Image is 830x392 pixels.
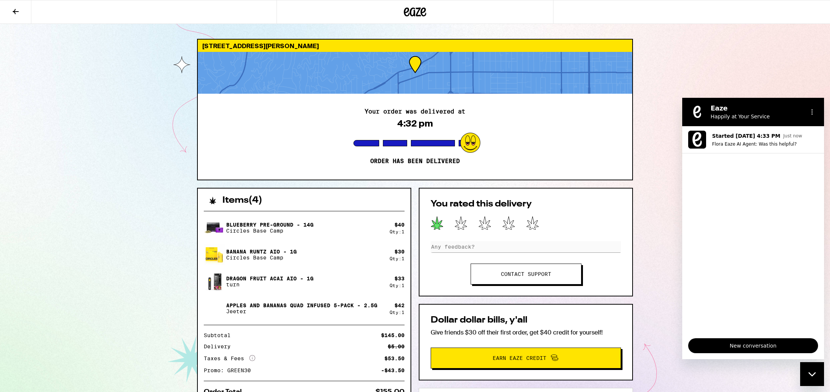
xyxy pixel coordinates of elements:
[381,333,405,338] div: $145.00
[394,302,405,308] div: $ 42
[226,308,377,314] p: Jeeter
[226,302,377,308] p: Apples and Bananas Quad Infused 5-Pack - 2.5g
[394,249,405,255] div: $ 30
[204,368,256,373] div: Promo: GREEN30
[226,249,297,255] p: Banana Runtz AIO - 1g
[394,276,405,281] div: $ 33
[226,228,313,234] p: Circles Base Camp
[431,200,621,209] h2: You rated this delivery
[397,118,433,129] div: 4:32 pm
[431,329,621,336] p: Give friends $30 off their first order, get $40 credit for yourself!
[381,368,405,373] div: -$43.50
[493,355,546,361] span: Earn Eaze Credit
[222,196,262,205] h2: Items ( 4 )
[226,255,297,261] p: Circles Base Camp
[204,271,225,292] img: Dragon Fruit Acai AIO - 1g
[431,316,621,325] h2: Dollar dollar bills, y'all
[431,348,621,368] button: Earn Eaze Credit
[226,222,313,228] p: Blueberry Pre-Ground - 14g
[390,256,405,261] div: Qty: 1
[431,241,621,252] input: Any feedback?
[226,281,313,287] p: turn
[204,244,225,265] img: Banana Runtz AIO - 1g
[204,355,255,362] div: Taxes & Fees
[800,362,824,386] iframe: Button to launch messaging window, conversation in progress
[471,264,581,284] a: Contact support
[390,229,405,234] div: Qty: 1
[394,222,405,228] div: $ 40
[390,310,405,315] div: Qty: 1
[390,283,405,288] div: Qty: 1
[226,276,313,281] p: Dragon Fruit Acai AIO - 1g
[204,298,225,319] img: Apples and Bananas Quad Infused 5-Pack - 2.5g
[204,217,225,238] img: Blueberry Pre-Ground - 14g
[198,40,632,52] div: [STREET_ADDRESS][PERSON_NAME]
[204,344,236,349] div: Delivery
[682,98,824,359] iframe: Messaging window
[365,109,465,115] h2: Your order was delivered at
[204,333,236,338] div: Subtotal
[370,158,460,165] p: Order has been delivered
[388,344,405,349] div: $5.00
[384,356,405,361] div: $53.50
